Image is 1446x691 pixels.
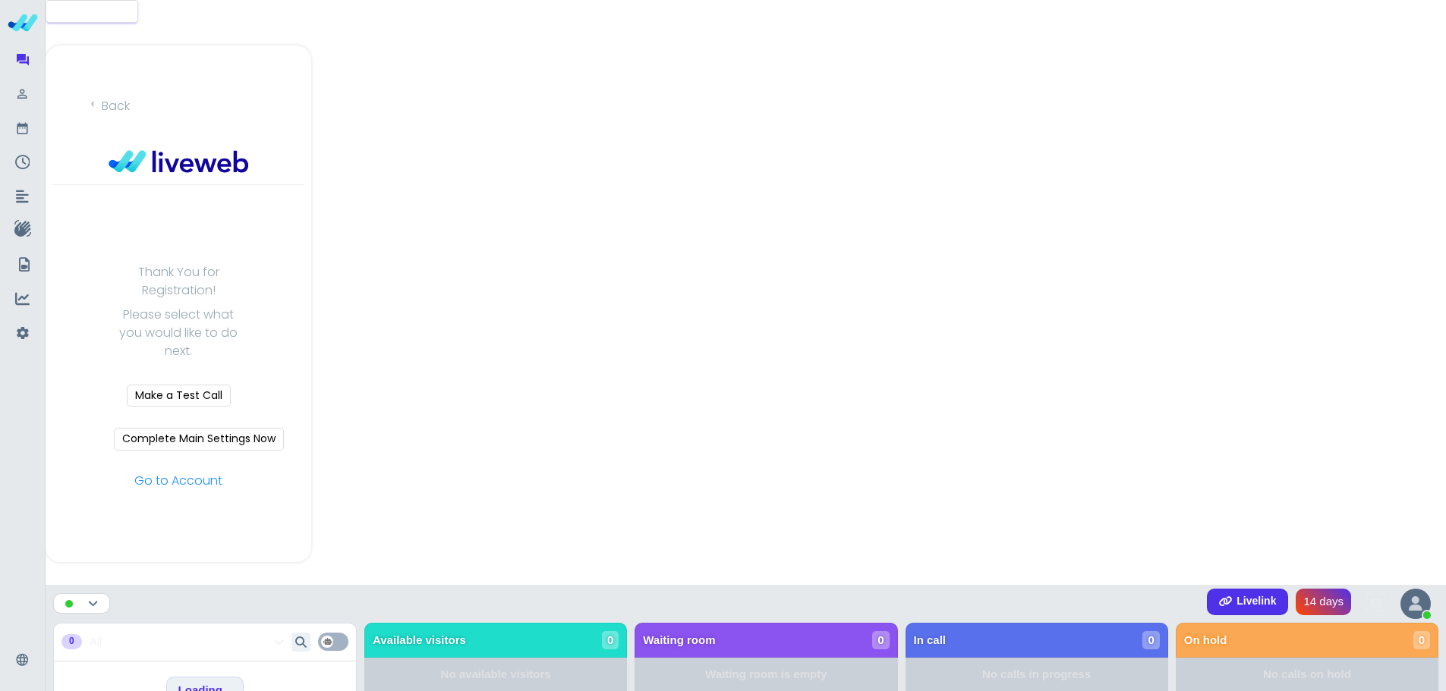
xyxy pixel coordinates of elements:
div: 14 days [1296,589,1351,615]
div: 0 [602,631,619,649]
a: Go to Account [114,472,243,490]
span: Back [102,97,130,115]
div: All [90,633,284,651]
div: 0 [1413,631,1430,649]
img: liveweb [109,150,249,173]
span: Waiting room [643,631,715,649]
div: 0 [872,631,889,649]
div: 0 [61,634,82,649]
span: In call [914,631,947,649]
p: Please select what you would like to do next. [114,306,243,360]
p: Thank You for Registration! [114,263,243,300]
b: Livelink [1237,595,1276,608]
button: Complete Main Settings Now [114,428,284,451]
button: Make a Test Call [127,385,231,407]
span: On hold [1184,631,1227,649]
span: Available visitors [373,631,466,649]
img: homepage [8,8,38,38]
div: 0 [1142,631,1159,649]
